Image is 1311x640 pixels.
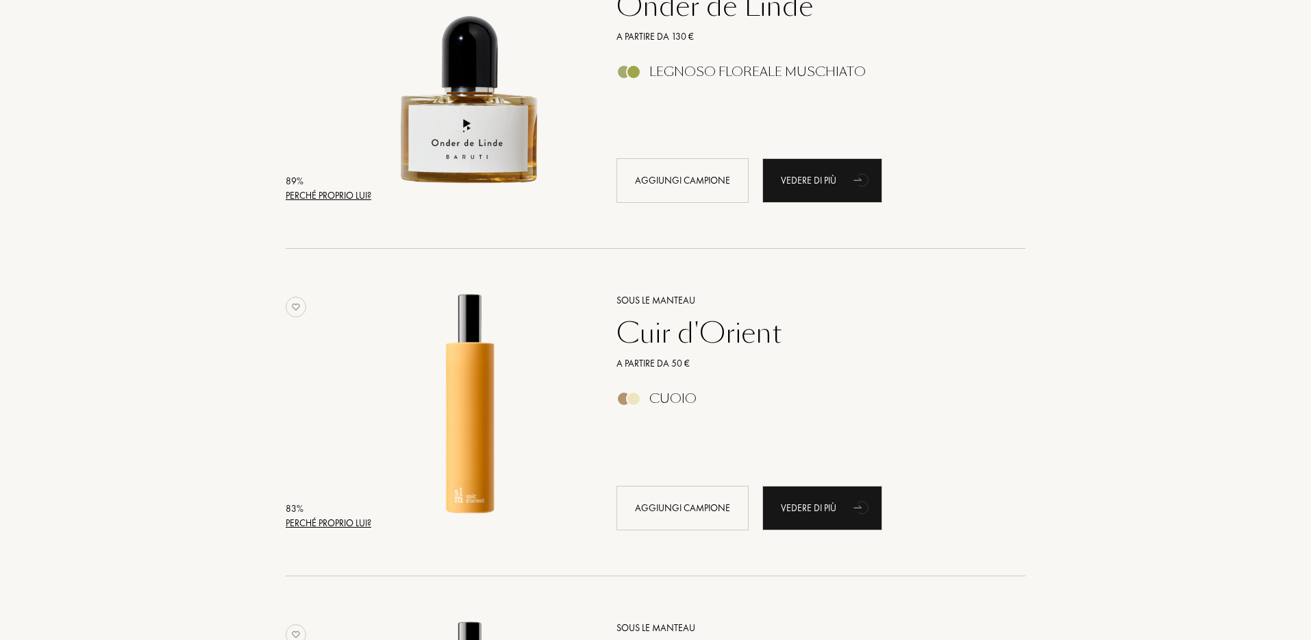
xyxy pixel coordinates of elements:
[616,486,749,530] div: Aggiungi campione
[649,391,697,406] div: Cuoio
[356,291,584,519] img: Cuir d'Orient Sous le Manteau
[616,158,749,203] div: Aggiungi campione
[849,493,876,521] div: animation
[762,158,882,203] div: Vedere di più
[606,317,1006,349] a: Cuir d'Orient
[649,64,866,79] div: Legnoso Floreale Muschiato
[286,502,371,516] div: 83 %
[606,293,1006,308] a: Sous le Manteau
[286,516,371,530] div: Perché proprio lui?
[606,621,1006,635] a: Sous le Manteau
[286,297,306,317] img: no_like_p.png
[356,276,596,545] a: Cuir d'Orient Sous le Manteau
[606,29,1006,44] a: A partire da 130 €
[606,356,1006,371] a: A partire da 50 €
[286,188,371,203] div: Perché proprio lui?
[849,166,876,193] div: animation
[606,69,1006,83] a: Legnoso Floreale Muschiato
[762,486,882,530] div: Vedere di più
[762,158,882,203] a: Vedere di piùanimation
[606,395,1006,410] a: Cuoio
[762,486,882,530] a: Vedere di piùanimation
[286,174,371,188] div: 89 %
